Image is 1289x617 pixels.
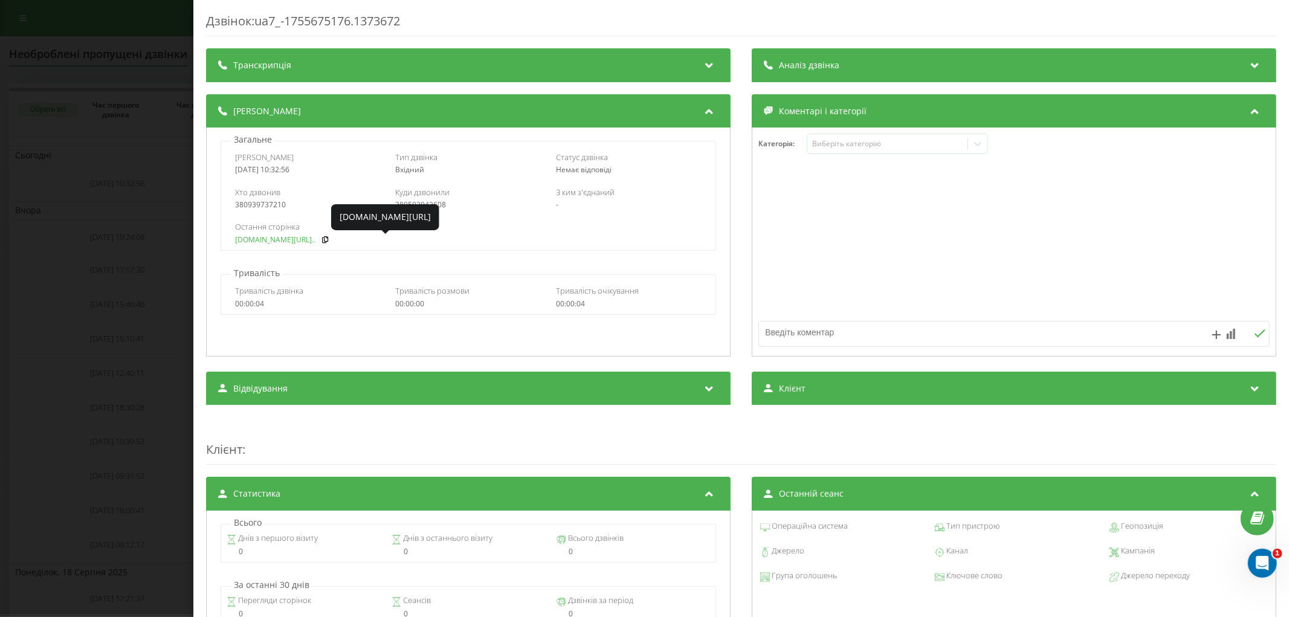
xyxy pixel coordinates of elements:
span: Ключове слово [945,570,1003,582]
div: 00:00:04 [235,300,381,308]
span: З ким з'єднаний [556,187,615,198]
p: Всього [231,517,265,529]
span: Тривалість дзвінка [235,285,303,296]
span: Тип дзвінка [395,152,438,163]
span: Статус дзвінка [556,152,608,163]
span: Тривалість очікування [556,285,639,296]
span: Дзвінків за період [566,595,633,607]
span: Статистика [233,488,280,500]
a: [DOMAIN_NAME][URL].. [235,236,315,244]
div: 380503043608 [395,201,541,209]
span: Немає відповіді [556,164,612,175]
div: 00:00:04 [556,300,702,308]
span: Вхідний [395,164,424,175]
span: Тривалість розмови [395,285,470,296]
span: Тип пристрою [945,520,1000,532]
span: 1 [1273,549,1282,558]
span: Операційна система [770,520,848,532]
span: Останній сеанс [779,488,844,500]
iframe: Intercom live chat [1248,549,1277,578]
span: Канал [945,545,968,557]
span: Група оголошень [770,570,837,582]
div: - [556,201,702,209]
span: Клієнт [779,383,806,395]
div: 00:00:00 [395,300,541,308]
p: За останні 30 днів [231,579,312,591]
span: Джерело переходу [1119,570,1190,582]
span: Всього дзвінків [566,532,624,544]
span: Остання сторінка [235,221,300,232]
div: 0 [557,548,710,556]
span: Перегляди сторінок [236,595,311,607]
span: Куди дзвонили [395,187,450,198]
div: 0 [392,548,545,556]
span: Геопозиція [1119,520,1163,532]
span: Хто дзвонив [235,187,280,198]
div: [DOMAIN_NAME][URL] [340,211,431,223]
div: [DATE] 10:32:56 [235,166,381,174]
span: Днів з останнього візиту [401,532,493,544]
span: Клієнт [206,441,242,457]
div: 380939737210 [235,201,381,209]
span: Днів з першого візиту [236,532,318,544]
span: Транскрипція [233,59,291,71]
p: Загальне [231,134,275,146]
span: [PERSON_NAME] [233,105,301,117]
div: : [206,417,1276,465]
span: Кампанія [1119,545,1155,557]
span: Відвідування [233,383,288,395]
div: Дзвінок : ua7_-1755675176.1373672 [206,13,1276,36]
div: Виберіть категорію [812,139,963,149]
span: [PERSON_NAME] [235,152,294,163]
span: Аналіз дзвінка [779,59,839,71]
h4: Категорія : [758,140,807,148]
span: Джерело [770,545,804,557]
span: Сеансів [401,595,431,607]
span: Коментарі і категорії [779,105,867,117]
p: Тривалість [231,267,283,279]
div: 0 [227,548,380,556]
